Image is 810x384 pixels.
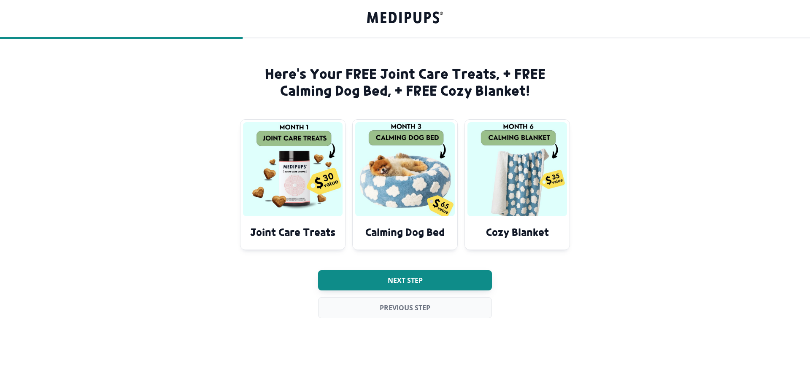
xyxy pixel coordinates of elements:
h4: Cozy Blanket [472,225,563,239]
button: Previous step [318,297,492,318]
h4: Joint Care Treats [247,225,338,239]
a: Groove [367,10,443,28]
span: Next step [388,276,423,285]
h3: Here’s Your FREE Joint Care Treats, + FREE Calming Dog Bed, + FREE Cozy Blanket! [263,65,548,99]
span: Previous step [380,303,430,312]
img: Cozy Blanket [467,122,567,216]
button: Next step [318,270,492,290]
h4: Calming Dog Bed [359,225,451,239]
img: Calming Dog Bed [355,122,455,216]
img: Joint Care Treats [243,122,343,216]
